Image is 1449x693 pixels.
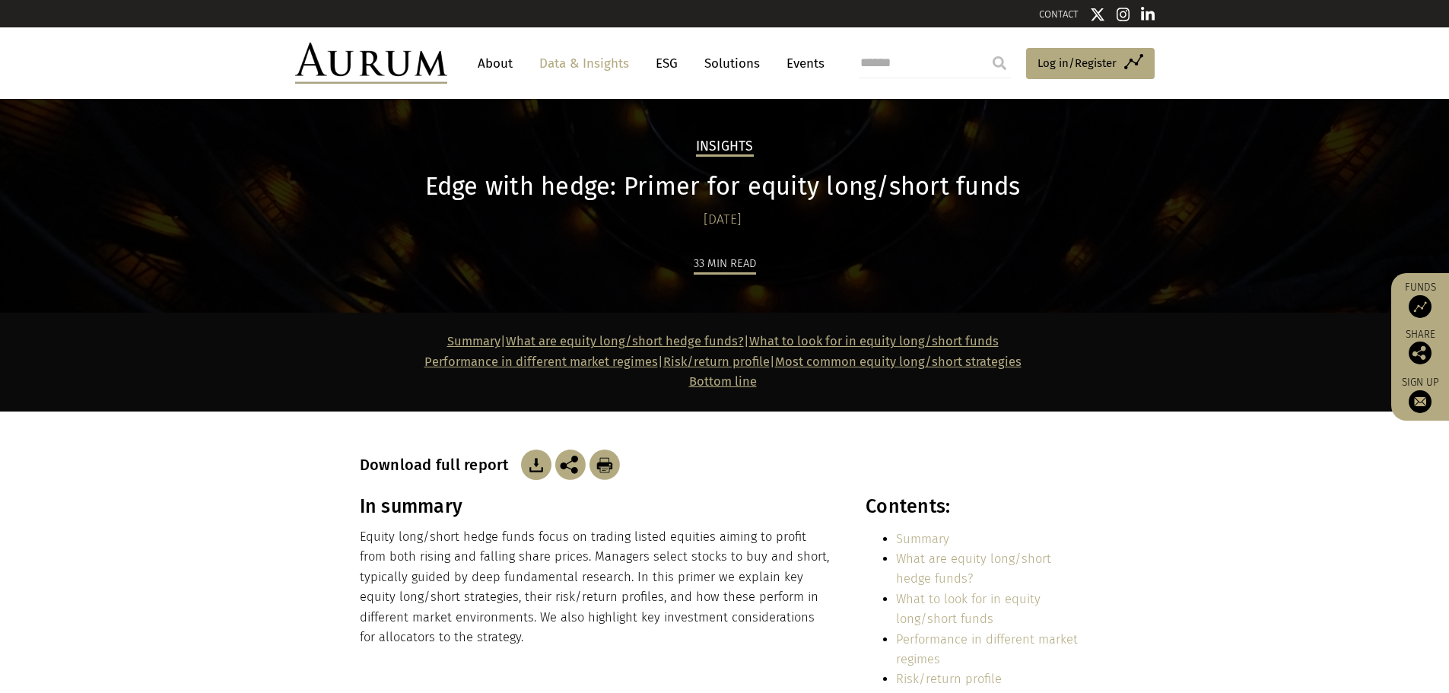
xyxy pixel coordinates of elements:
[749,334,999,348] a: What to look for in equity long/short funds
[1037,54,1117,72] span: Log in/Register
[1039,8,1079,20] a: CONTACT
[447,334,500,348] a: Summary
[1090,7,1105,22] img: Twitter icon
[532,49,637,78] a: Data & Insights
[424,334,1022,389] strong: | | | |
[779,49,825,78] a: Events
[866,495,1085,518] h3: Contents:
[1399,376,1441,413] a: Sign up
[555,450,586,480] img: Share this post
[984,48,1015,78] input: Submit
[896,632,1078,666] a: Performance in different market regimes
[521,450,551,480] img: Download Article
[1117,7,1130,22] img: Instagram icon
[896,552,1051,586] a: What are equity long/short hedge funds?
[360,172,1086,202] h1: Edge with hedge: Primer for equity long/short funds
[1399,281,1441,318] a: Funds
[696,138,754,157] h2: Insights
[424,354,658,369] a: Performance in different market regimes
[360,209,1086,230] div: [DATE]
[506,334,744,348] a: What are equity long/short hedge funds?
[775,354,1022,369] a: Most common equity long/short strategies
[1409,342,1432,364] img: Share this post
[689,374,757,389] a: Bottom line
[295,43,447,84] img: Aurum
[360,527,833,647] p: Equity long/short hedge funds focus on trading listed equities aiming to profit from both rising ...
[697,49,767,78] a: Solutions
[896,592,1041,626] a: What to look for in equity long/short funds
[360,456,517,474] h3: Download full report
[360,495,833,518] h3: In summary
[896,672,1002,686] a: Risk/return profile
[589,450,620,480] img: Download Article
[470,49,520,78] a: About
[694,254,756,275] div: 33 min read
[1141,7,1155,22] img: Linkedin icon
[1409,390,1432,413] img: Sign up to our newsletter
[1399,329,1441,364] div: Share
[896,532,949,546] a: Summary
[648,49,685,78] a: ESG
[1409,295,1432,318] img: Access Funds
[663,354,770,369] a: Risk/return profile
[1026,48,1155,80] a: Log in/Register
